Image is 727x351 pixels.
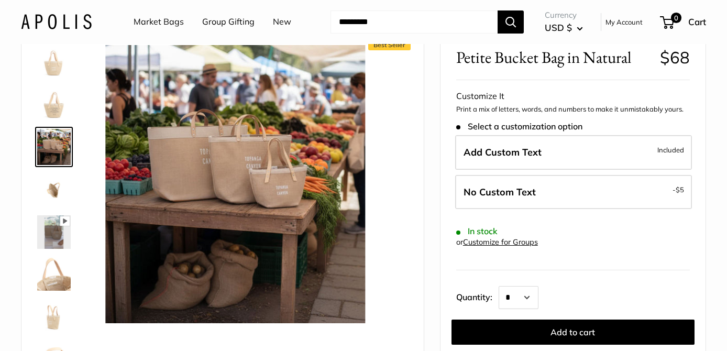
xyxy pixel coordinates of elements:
[35,297,73,335] a: Petite Bucket Bag in Natural
[455,135,692,170] label: Add Custom Text
[456,283,499,309] label: Quantity:
[134,14,184,30] a: Market Bags
[660,47,690,68] span: $68
[464,186,536,198] span: No Custom Text
[331,10,498,34] input: Search...
[545,22,572,33] span: USD $
[37,173,71,207] img: Petite Bucket Bag in Natural
[605,16,643,28] a: My Account
[37,215,71,249] img: Petite Bucket Bag in Natural
[35,85,73,123] a: Petite Bucket Bag in Natural
[545,8,583,23] span: Currency
[35,127,73,167] a: Petite Bucket Bag in Natural
[688,16,706,27] span: Cart
[35,213,73,251] a: Petite Bucket Bag in Natural
[456,104,690,115] p: Print a mix of letters, words, and numbers to make it unmistakably yours.
[37,87,71,120] img: Petite Bucket Bag in Natural
[456,122,582,131] span: Select a customization option
[456,48,652,67] span: Petite Bucket Bag in Natural
[545,19,583,36] button: USD $
[37,129,71,164] img: Petite Bucket Bag in Natural
[37,299,71,333] img: Petite Bucket Bag in Natural
[37,257,71,291] img: Petite Bucket Bag in Natural
[368,40,411,50] span: Best Seller
[21,14,92,29] img: Apolis
[657,144,684,156] span: Included
[451,320,695,345] button: Add to cart
[498,10,524,34] button: Search
[456,226,498,236] span: In stock
[35,255,73,293] a: Petite Bucket Bag in Natural
[456,235,538,249] div: or
[673,183,684,196] span: -
[202,14,255,30] a: Group Gifting
[35,171,73,209] a: Petite Bucket Bag in Natural
[455,175,692,210] label: Leave Blank
[464,146,542,158] span: Add Custom Text
[105,45,366,323] img: Petite Bucket Bag in Natural
[671,13,681,23] span: 0
[273,14,291,30] a: New
[456,89,690,104] div: Customize It
[35,43,73,81] a: Petite Bucket Bag in Natural
[661,14,706,30] a: 0 Cart
[463,237,538,247] a: Customize for Groups
[37,45,71,79] img: Petite Bucket Bag in Natural
[676,185,684,194] span: $5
